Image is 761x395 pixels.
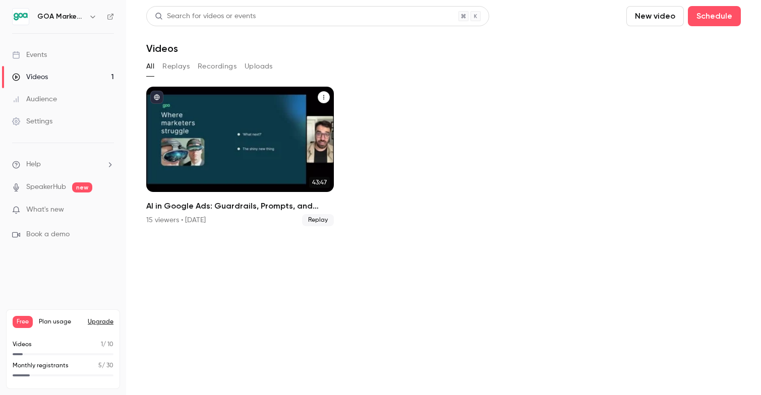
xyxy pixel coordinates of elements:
[26,182,66,192] a: SpeakerHub
[12,50,47,60] div: Events
[13,316,33,328] span: Free
[309,177,330,188] span: 43:47
[101,342,103,348] span: 1
[146,6,741,389] section: Videos
[155,11,256,22] div: Search for videos or events
[146,87,334,226] a: 43:47AI in Google Ads: Guardrails, Prompts, and Practical Wins15 viewers • [DATE]Replay
[72,182,92,192] span: new
[13,340,32,349] p: Videos
[146,42,178,54] h1: Videos
[12,94,57,104] div: Audience
[688,6,741,26] button: Schedule
[245,58,273,75] button: Uploads
[102,206,114,215] iframe: Noticeable Trigger
[13,9,29,25] img: GOA Marketing
[13,361,69,370] p: Monthly registrants
[12,116,52,126] div: Settings
[146,215,206,225] div: 15 viewers • [DATE]
[146,87,741,226] ul: Videos
[198,58,237,75] button: Recordings
[146,87,334,226] li: AI in Google Ads: Guardrails, Prompts, and Practical Wins
[26,229,70,240] span: Book a demo
[37,12,85,22] h6: GOA Marketing
[146,200,334,212] h2: AI in Google Ads: Guardrails, Prompts, and Practical Wins
[162,58,190,75] button: Replays
[26,159,41,170] span: Help
[88,318,113,326] button: Upgrade
[98,363,102,369] span: 5
[26,205,64,215] span: What's new
[12,159,114,170] li: help-dropdown-opener
[626,6,684,26] button: New video
[146,58,154,75] button: All
[101,340,113,349] p: / 10
[98,361,113,370] p: / 30
[12,72,48,82] div: Videos
[302,214,334,226] span: Replay
[150,91,163,104] button: published
[39,318,82,326] span: Plan usage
